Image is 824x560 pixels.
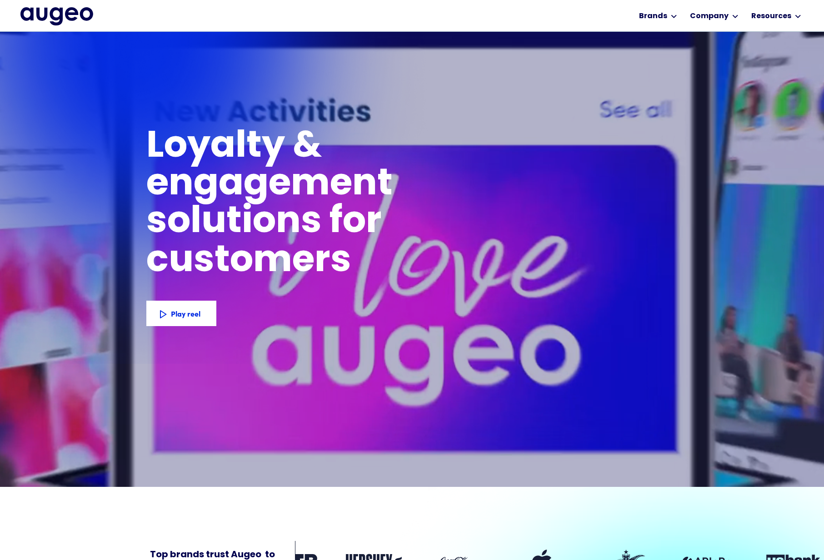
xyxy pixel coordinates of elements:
[146,301,216,326] a: Play reel
[639,11,667,22] div: Brands
[146,129,539,242] h1: Loyalty & engagement solutions for
[20,7,93,26] a: home
[690,11,729,22] div: Company
[146,243,371,281] h1: customers
[751,11,791,22] div: Resources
